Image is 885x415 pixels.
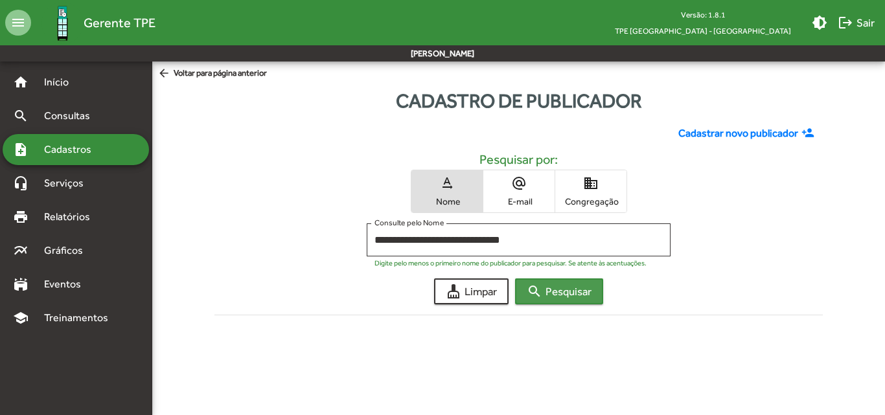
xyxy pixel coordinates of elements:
[801,126,818,140] mat-icon: person_add
[483,170,555,212] button: E-mail
[36,74,87,90] span: Início
[411,170,483,212] button: Nome
[583,175,599,191] mat-icon: domain
[36,310,124,326] span: Treinamentos
[13,175,29,191] mat-icon: headset_mic
[41,2,84,44] img: Logo
[157,67,174,81] mat-icon: arrow_back
[36,276,98,292] span: Eventos
[604,6,801,23] div: Versão: 1.8.1
[515,278,603,304] button: Pesquisar
[838,11,875,34] span: Sair
[36,209,107,225] span: Relatórios
[13,310,29,326] mat-icon: school
[31,2,155,44] a: Gerente TPE
[36,175,101,191] span: Serviços
[678,126,798,141] span: Cadastrar novo publicador
[527,284,542,299] mat-icon: search
[13,243,29,258] mat-icon: multiline_chart
[527,280,592,303] span: Pesquisar
[838,15,853,30] mat-icon: logout
[157,67,267,81] span: Voltar para página anterior
[13,142,29,157] mat-icon: note_add
[555,170,626,212] button: Congregação
[13,108,29,124] mat-icon: search
[446,284,461,299] mat-icon: cleaning_services
[36,108,107,124] span: Consultas
[487,196,551,207] span: E-mail
[604,23,801,39] span: TPE [GEOGRAPHIC_DATA] - [GEOGRAPHIC_DATA]
[812,15,827,30] mat-icon: brightness_medium
[5,10,31,36] mat-icon: menu
[511,175,527,191] mat-icon: alternate_email
[36,243,100,258] span: Gráficos
[13,209,29,225] mat-icon: print
[374,259,647,267] mat-hint: Digite pelo menos o primeiro nome do publicador para pesquisar. Se atente às acentuações.
[13,276,29,292] mat-icon: stadium
[225,151,812,167] h5: Pesquisar por:
[558,196,623,207] span: Congregação
[13,74,29,90] mat-icon: home
[84,12,155,33] span: Gerente TPE
[439,175,455,191] mat-icon: text_rotation_none
[36,142,108,157] span: Cadastros
[415,196,479,207] span: Nome
[446,280,497,303] span: Limpar
[434,278,509,304] button: Limpar
[833,11,880,34] button: Sair
[152,86,885,115] div: Cadastro de publicador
